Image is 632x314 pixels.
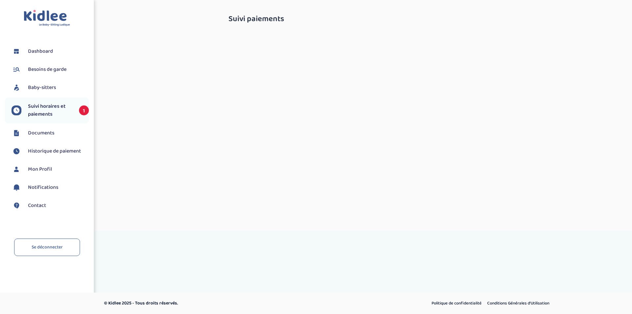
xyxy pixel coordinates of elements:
[12,65,89,74] a: Besoins de garde
[429,299,484,308] a: Politique de confidentialité
[12,83,21,93] img: babysitters.svg
[12,164,21,174] img: profil.svg
[24,10,70,27] img: logo.svg
[12,183,89,192] a: Notifications
[104,300,344,307] p: © Kidlee 2025 - Tous droits réservés.
[12,105,21,115] img: suivihoraire.svg
[12,183,21,192] img: notification.svg
[28,84,56,92] span: Baby-sitters
[28,102,72,118] span: Suivi horaires et paiements
[12,128,21,138] img: documents.svg
[28,47,53,55] span: Dashboard
[79,105,89,115] span: 1
[12,46,21,56] img: dashboard.svg
[485,299,552,308] a: Conditions Générales d’Utilisation
[12,83,89,93] a: Baby-sitters
[28,66,66,73] span: Besoins de garde
[12,201,89,211] a: Contact
[12,164,89,174] a: Mon Profil
[28,129,54,137] span: Documents
[12,46,89,56] a: Dashboard
[14,239,80,256] a: Se déconnecter
[12,146,21,156] img: suivihoraire.svg
[28,202,46,210] span: Contact
[228,15,284,23] span: Suivi paiements
[12,146,89,156] a: Historique de paiement
[12,128,89,138] a: Documents
[12,201,21,211] img: contact.svg
[28,184,58,191] span: Notifications
[12,102,89,118] a: Suivi horaires et paiements 1
[28,165,52,173] span: Mon Profil
[28,147,81,155] span: Historique de paiement
[12,65,21,74] img: besoin.svg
